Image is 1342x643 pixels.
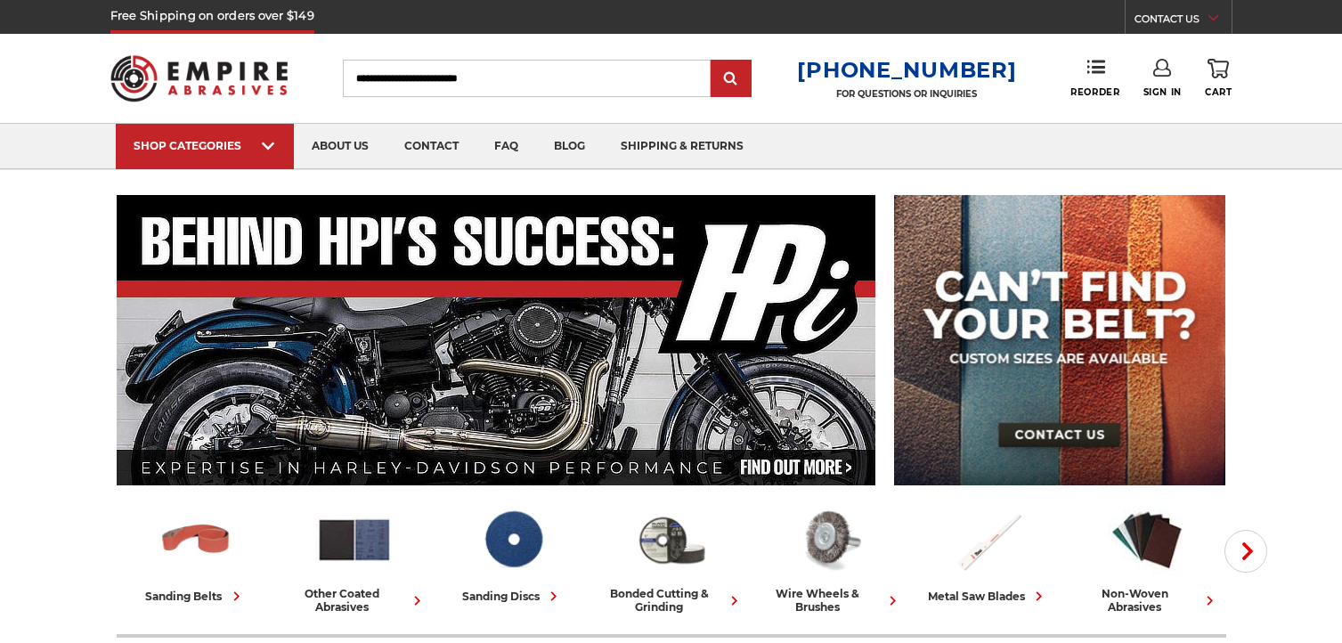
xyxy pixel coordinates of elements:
[124,501,268,606] a: sanding belts
[134,139,276,152] div: SHOP CATEGORIES
[1075,501,1219,614] a: non-woven abrasives
[603,124,761,169] a: shipping & returns
[117,195,876,485] img: Banner for an interview featuring Horsepower Inc who makes Harley performance upgrades featured o...
[1070,59,1119,97] a: Reorder
[536,124,603,169] a: blog
[462,587,563,606] div: sanding discs
[916,501,1061,606] a: metal saw blades
[315,501,394,578] img: Other Coated Abrasives
[1135,9,1232,34] a: CONTACT US
[791,501,869,578] img: Wire Wheels & Brushes
[894,195,1225,485] img: promo banner for custom belts.
[1108,501,1186,578] img: Non-woven Abrasives
[713,61,749,97] input: Submit
[1075,587,1219,614] div: non-woven abrasives
[386,124,476,169] a: contact
[1143,86,1182,98] span: Sign In
[1070,86,1119,98] span: Reorder
[441,501,585,606] a: sanding discs
[157,501,235,578] img: Sanding Belts
[1224,530,1267,573] button: Next
[294,124,386,169] a: about us
[928,587,1048,606] div: metal saw blades
[282,501,427,614] a: other coated abrasives
[599,587,744,614] div: bonded cutting & grinding
[146,587,246,606] div: sanding belts
[282,587,427,614] div: other coated abrasives
[476,124,536,169] a: faq
[797,57,1016,83] a: [PHONE_NUMBER]
[1205,59,1232,98] a: Cart
[758,501,902,614] a: wire wheels & brushes
[758,587,902,614] div: wire wheels & brushes
[474,501,552,578] img: Sanding Discs
[797,88,1016,100] p: FOR QUESTIONS OR INQUIRIES
[1205,86,1232,98] span: Cart
[110,44,289,113] img: Empire Abrasives
[949,501,1028,578] img: Metal Saw Blades
[599,501,744,614] a: bonded cutting & grinding
[632,501,711,578] img: Bonded Cutting & Grinding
